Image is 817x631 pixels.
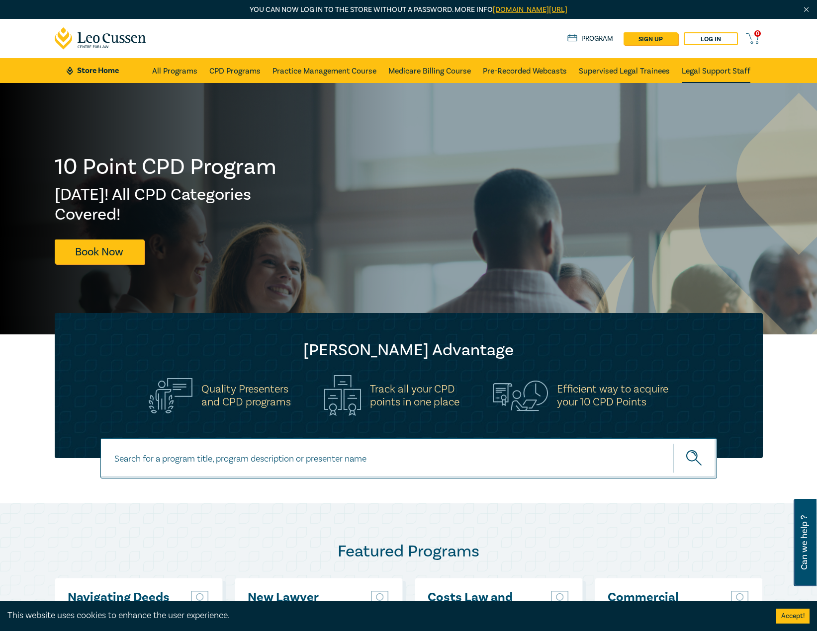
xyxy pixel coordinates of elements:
img: Track all your CPD<br>points in one place [324,375,361,416]
a: Store Home [67,65,136,76]
h2: [PERSON_NAME] Advantage [75,340,743,360]
a: Book Now [55,239,144,264]
img: Live Stream [550,591,570,607]
h2: [DATE]! All CPD Categories Covered! [55,185,277,225]
span: 0 [754,30,761,37]
a: sign up [624,32,678,45]
a: Log in [684,32,738,45]
h5: Quality Presenters and CPD programs [201,383,291,408]
a: Commercial Litigation Intensive - Skills and Strategies for Success in Commercial Disputes [608,591,715,631]
h5: Track all your CPD points in one place [370,383,459,408]
a: New Lawyer Wellbeing Guidelines for Legal Workplaces [248,591,355,631]
a: Practice Management Course [272,58,376,83]
h5: Efficient way to acquire your 10 CPD Points [557,383,668,408]
a: All Programs [152,58,197,83]
img: Close [802,5,811,14]
a: Program [567,33,614,44]
img: Live Stream [730,591,750,607]
img: Live Stream [370,591,390,607]
p: You can now log in to the store without a password. More info [55,4,763,15]
a: CPD Programs [209,58,261,83]
img: Efficient way to acquire<br>your 10 CPD Points [493,381,548,410]
div: This website uses cookies to enhance the user experience. [7,609,761,622]
a: Costs Law and Billing Intensive [428,591,535,618]
input: Search for a program title, program description or presenter name [100,438,717,478]
a: Medicare Billing Course [388,58,471,83]
img: Quality Presenters<br>and CPD programs [149,378,192,413]
a: [DOMAIN_NAME][URL] [493,5,567,14]
h2: Featured Programs [55,542,763,561]
a: Pre-Recorded Webcasts [483,58,567,83]
span: Can we help ? [800,505,809,580]
button: Accept cookies [776,609,810,624]
h1: 10 Point CPD Program [55,154,277,180]
img: Live Stream [190,591,210,607]
a: Navigating Deeds of Company Arrangement – Strategy and Structure [68,591,175,631]
a: Legal Support Staff [682,58,750,83]
a: Supervised Legal Trainees [579,58,670,83]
